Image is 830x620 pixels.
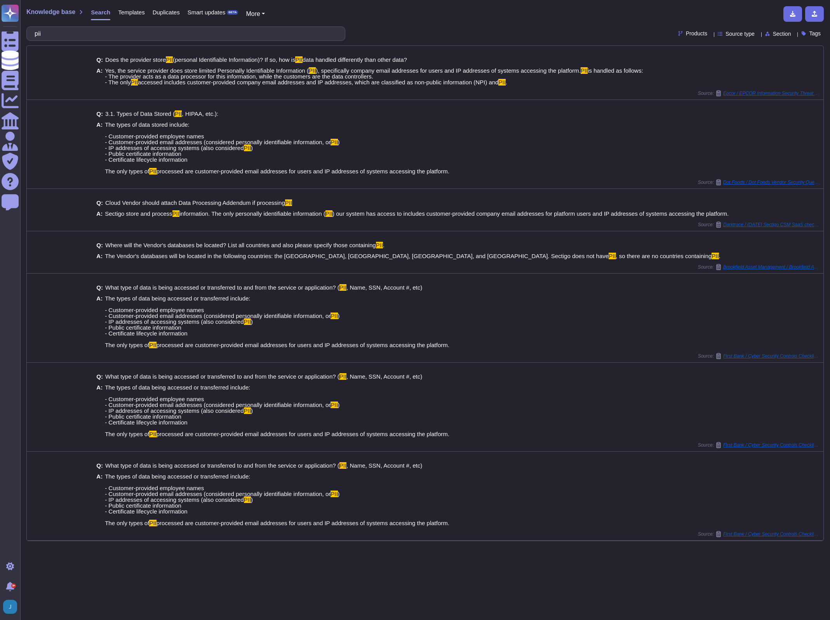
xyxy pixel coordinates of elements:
[153,9,180,15] span: Duplicates
[331,402,338,408] mark: PII
[157,431,449,437] span: processed are customer-provided email addresses for users and IP addresses of systems accessing t...
[105,462,339,469] span: What type of data is being accessed or transferred to and from the service or application? (
[105,384,331,408] span: The types of data being accessed or transferred include: - Customer-provided employee names - Cus...
[96,374,103,379] b: Q:
[3,600,17,614] img: user
[96,200,103,206] b: Q:
[105,67,309,74] span: Yes, the service provider does store limited Personally Identifiable Information (
[244,407,251,414] mark: PII
[244,318,251,325] mark: PII
[609,253,616,259] mark: PII
[719,253,720,259] span: .
[773,31,791,37] span: Section
[149,520,156,526] mark: PII
[105,473,331,497] span: The types of data being accessed or transferred include: - Customer-provided employee names - Cus...
[149,342,156,348] mark: PII
[331,313,338,319] mark: PII
[96,463,103,468] b: Q:
[616,253,712,259] span: , so there are no countries containing
[581,67,588,74] mark: PII
[698,264,820,270] span: Source:
[331,139,338,145] mark: PII
[698,353,820,359] span: Source:
[331,491,338,497] mark: PII
[96,285,103,290] b: Q:
[723,265,820,269] span: Brookfield Asset Management / Brookfield Asset Management
[105,242,376,248] span: Where will the Vendor's databases be located? List all countries and also please specify those co...
[105,284,339,291] span: What type of data is being accessed or transferred to and from the service or application? (
[698,531,820,537] span: Source:
[698,222,820,228] span: Source:
[105,318,253,348] span: ) - Public certificate information - Certificate lifecycle information The only types of
[105,56,166,63] span: Does the provider store
[295,56,302,63] mark: PII
[157,168,449,175] span: processed are customer-provided email addresses for users and IP addresses of systems accessing t...
[11,583,16,588] div: 9+
[698,442,820,448] span: Source:
[346,373,422,380] span: , Name, SSN, Account #, etc)
[172,210,179,217] mark: PII
[376,242,383,248] mark: PII
[105,110,175,117] span: 3.1. Types of Data Stored (
[105,210,172,217] span: Sectigo store and process
[339,284,346,291] mark: PII
[105,67,643,86] span: is handled as follows: - The provider acts as a data processor for this information, while the cu...
[325,210,332,217] mark: PII
[339,462,346,469] mark: PII
[309,67,316,74] mark: PII
[332,210,729,217] span: ) our system has access to includes customer-provided company email addresses for platform users ...
[105,253,609,259] span: The Vendor's databases will be located in the following countries: the [GEOGRAPHIC_DATA], [GEOGRA...
[809,31,821,36] span: Tags
[105,313,339,325] span: ) - IP addresses of accessing systems (also considered
[96,295,103,348] b: A:
[105,145,253,175] span: ) - Public certificate information - Certificate lifecycle information The only types of
[173,56,295,63] span: (personal Identifiable Information)? If so, how is
[105,373,339,380] span: What type of data is being accessed or transferred to and from the service or application? (
[96,253,103,259] b: A:
[118,9,144,15] span: Templates
[96,111,103,117] b: Q:
[105,496,253,526] span: ) - Public certificate information - Certificate lifecycle information The only types of
[105,407,253,437] span: ) - Public certificate information - Certificate lifecycle information The only types of
[712,253,719,259] mark: PII
[31,27,337,40] input: Search a question or template...
[157,342,449,348] span: processed are customer-provided email addresses for users and IP addresses of systems accessing t...
[175,110,182,117] mark: PII
[723,532,820,536] span: First Bank / Cyber Security Controls Checklist (27655 0)
[182,110,218,117] span: , HIPAA, etc.):
[723,180,820,185] span: Dot Foods / Dot Foods Vendor Security Questionnaire (3) Copy
[698,179,820,185] span: Source:
[96,122,103,174] b: A:
[105,199,285,206] span: Cloud Vendor should attach Data Processing Addendum if processing
[149,168,156,175] mark: PII
[96,384,103,437] b: A:
[339,373,346,380] mark: PII
[227,10,238,15] div: BETA
[96,473,103,526] b: A:
[246,9,265,19] button: More
[2,598,23,615] button: user
[131,79,138,86] mark: PII
[244,496,251,503] mark: PII
[138,79,499,86] span: accessed includes customer-provided company email addresses and IP addresses, which are classifie...
[383,242,385,248] span: .
[244,145,251,151] mark: PII
[498,79,505,86] mark: PII
[285,199,292,206] mark: PII
[179,210,325,217] span: information. The only personally identifiable information (
[316,67,581,74] span: ), specifically company email addresses for users and IP addresses of systems accessing the platf...
[96,57,103,63] b: Q:
[105,402,339,414] span: ) - IP addresses of accessing systems (also considered
[346,284,422,291] span: , Name, SSN, Account #, etc)
[105,121,331,145] span: The types of data stored include: - Customer-provided employee names - Customer-provided email ad...
[723,354,820,358] span: First Bank / Cyber Security Controls Checklist (27655 0)
[105,491,339,503] span: ) - IP addresses of accessing systems (also considered
[303,56,407,63] span: data handled differently than other data?
[188,9,226,15] span: Smart updates
[723,91,820,96] span: Epcor / EPCOR Information Security Threat Risk Assessment Cloud Service Provider
[723,222,820,227] span: Darktrace / [DATE] Sectigo CSM SaaS checklist Copy
[96,242,103,248] b: Q:
[149,431,156,437] mark: PII
[346,462,422,469] span: , Name, SSN, Account #, etc)
[105,295,331,319] span: The types of data being accessed or transferred include: - Customer-provided employee names - Cus...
